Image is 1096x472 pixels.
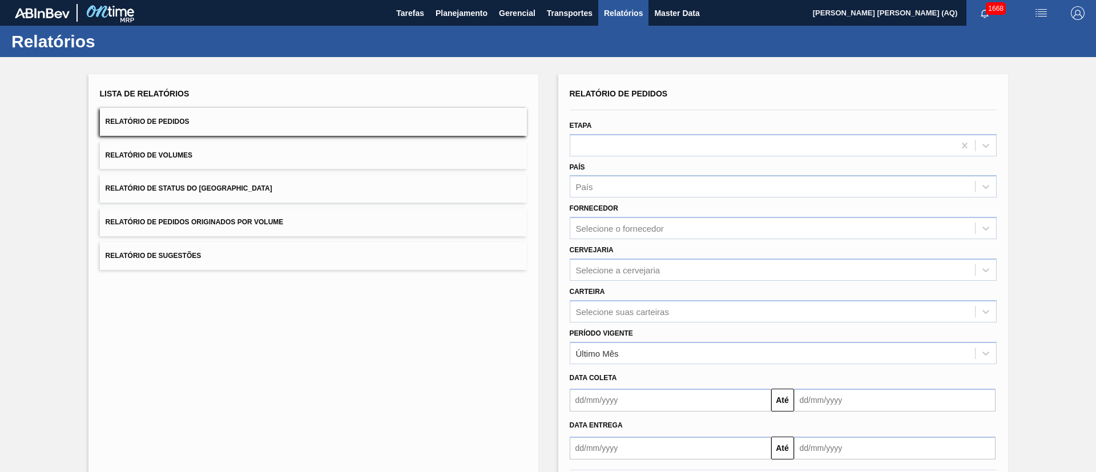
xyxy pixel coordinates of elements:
[604,6,643,20] span: Relatórios
[576,306,669,316] div: Selecione suas carteiras
[1034,6,1048,20] img: userActions
[576,182,593,192] div: País
[100,142,527,170] button: Relatório de Volumes
[794,437,996,459] input: dd/mm/yyyy
[100,108,527,136] button: Relatório de Pedidos
[966,5,1003,21] button: Notificações
[576,224,664,233] div: Selecione o fornecedor
[100,89,190,98] span: Lista de Relatórios
[570,204,618,212] label: Fornecedor
[576,265,660,275] div: Selecione a cervejaria
[570,329,633,337] label: Período Vigente
[436,6,487,20] span: Planejamento
[106,218,284,226] span: Relatório de Pedidos Originados por Volume
[570,89,668,98] span: Relatório de Pedidos
[570,389,771,412] input: dd/mm/yyyy
[771,389,794,412] button: Até
[396,6,424,20] span: Tarefas
[570,246,614,254] label: Cervejaria
[11,35,214,48] h1: Relatórios
[106,151,192,159] span: Relatório de Volumes
[570,437,771,459] input: dd/mm/yyyy
[986,2,1006,15] span: 1668
[106,184,272,192] span: Relatório de Status do [GEOGRAPHIC_DATA]
[794,389,996,412] input: dd/mm/yyyy
[576,348,619,358] div: Último Mês
[570,122,592,130] label: Etapa
[570,163,585,171] label: País
[570,421,623,429] span: Data entrega
[771,437,794,459] button: Até
[1071,6,1085,20] img: Logout
[100,208,527,236] button: Relatório de Pedidos Originados por Volume
[570,374,617,382] span: Data coleta
[100,242,527,270] button: Relatório de Sugestões
[570,288,605,296] label: Carteira
[654,6,699,20] span: Master Data
[499,6,535,20] span: Gerencial
[15,8,70,18] img: TNhmsLtSVTkK8tSr43FrP2fwEKptu5GPRR3wAAAABJRU5ErkJggg==
[106,252,202,260] span: Relatório de Sugestões
[100,175,527,203] button: Relatório de Status do [GEOGRAPHIC_DATA]
[547,6,593,20] span: Transportes
[106,118,190,126] span: Relatório de Pedidos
